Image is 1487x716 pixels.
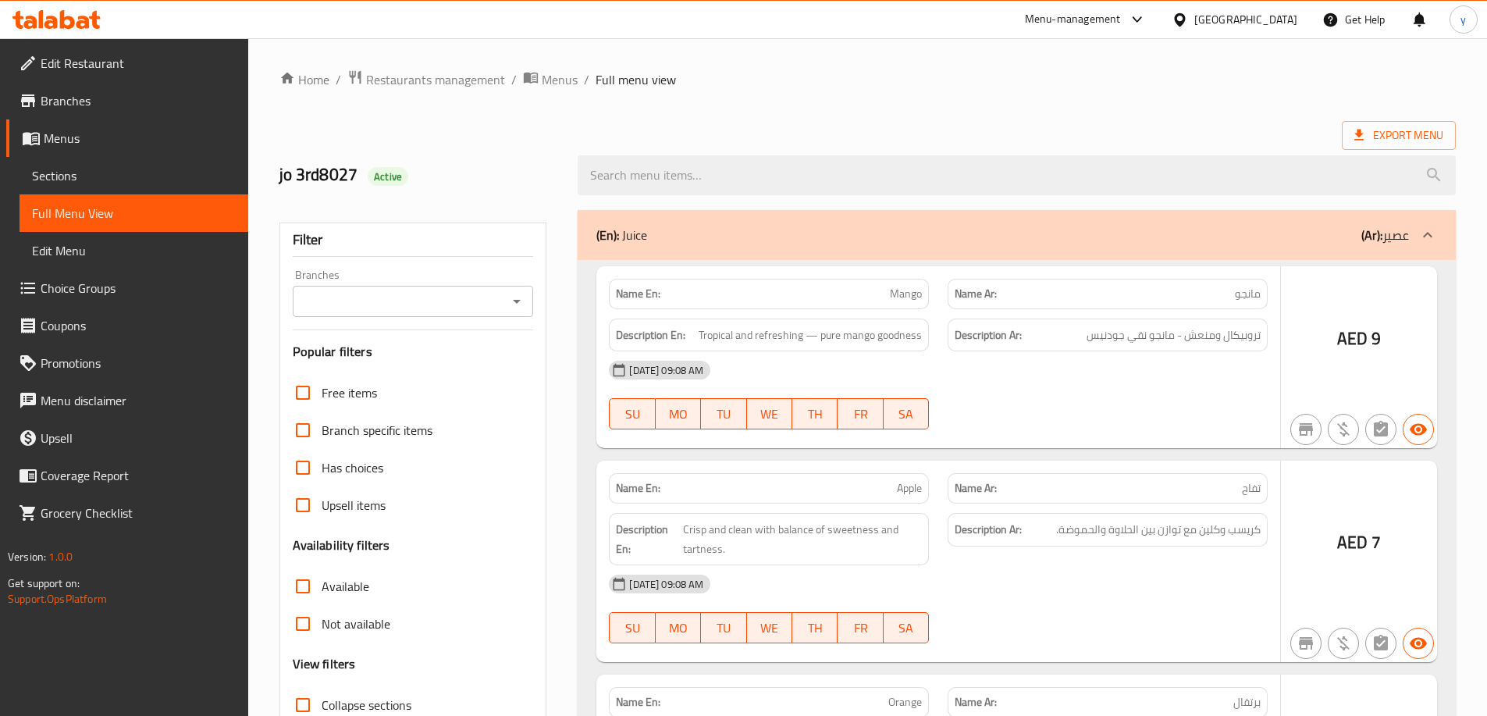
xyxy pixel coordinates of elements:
div: Menu-management [1025,10,1121,29]
span: Export Menu [1342,121,1456,150]
span: Collapse sections [322,696,411,714]
div: Active [368,167,408,186]
span: TU [707,617,740,639]
a: Menu disclaimer [6,382,248,419]
span: مانجو [1235,286,1261,302]
span: Orange [888,694,922,711]
span: FR [844,403,877,426]
span: Menus [44,129,236,148]
span: تفاح [1242,480,1261,497]
button: FR [838,398,883,429]
span: Available [322,577,369,596]
div: Filter [293,223,534,257]
span: 1.0.0 [48,547,73,567]
strong: Description En: [616,326,685,345]
span: Active [368,169,408,184]
button: TU [701,398,746,429]
span: WE [753,617,786,639]
li: / [336,70,341,89]
strong: Name En: [616,286,660,302]
span: Grocery Checklist [41,504,236,522]
span: TH [799,403,831,426]
span: Free items [322,383,377,402]
button: SA [884,612,929,643]
span: Tropical and refreshing — pure mango goodness [699,326,922,345]
span: Coverage Report [41,466,236,485]
li: / [511,70,517,89]
button: MO [656,612,701,643]
span: SU [616,403,649,426]
span: y [1460,11,1466,28]
span: Sections [32,166,236,185]
a: Support.OpsPlatform [8,589,107,609]
span: كريسب وكلين مع توازن بين الحلاوة والحموضة. [1056,520,1261,540]
h3: View filters [293,655,356,673]
button: SU [609,612,655,643]
button: Not branch specific item [1290,414,1322,445]
a: Home [279,70,329,89]
span: FR [844,617,877,639]
span: Apple [897,480,922,497]
a: Choice Groups [6,269,248,307]
span: Choice Groups [41,279,236,297]
span: Mango [890,286,922,302]
button: Available [1403,414,1434,445]
button: TH [792,612,838,643]
a: Menus [6,119,248,157]
span: SA [890,403,923,426]
div: (En): Juice(Ar):عصير [578,210,1456,260]
span: AED [1337,323,1368,354]
strong: Description En: [616,520,680,558]
a: Coverage Report [6,457,248,494]
button: SU [609,398,655,429]
span: Branch specific items [322,421,432,440]
button: SA [884,398,929,429]
button: TU [701,612,746,643]
button: TH [792,398,838,429]
button: Not has choices [1365,414,1396,445]
input: search [578,155,1456,195]
span: Branches [41,91,236,110]
span: Menus [542,70,578,89]
li: / [584,70,589,89]
nav: breadcrumb [279,69,1456,90]
span: برتقال [1233,694,1261,711]
button: WE [747,612,792,643]
span: MO [662,403,695,426]
span: Full menu view [596,70,676,89]
span: TU [707,403,740,426]
span: 9 [1371,323,1381,354]
span: 7 [1371,527,1381,557]
span: MO [662,617,695,639]
a: Branches [6,82,248,119]
b: (Ar): [1361,223,1382,247]
span: [DATE] 09:08 AM [623,363,710,378]
strong: Description Ar: [955,326,1022,345]
span: AED [1337,527,1368,557]
a: Restaurants management [347,69,505,90]
span: SU [616,617,649,639]
strong: Name Ar: [955,694,997,711]
strong: Name Ar: [955,286,997,302]
b: (En): [596,223,619,247]
a: Promotions [6,344,248,382]
span: Full Menu View [32,204,236,223]
a: Sections [20,157,248,194]
span: Has choices [322,458,383,477]
a: Menus [523,69,578,90]
span: Not available [322,614,390,633]
span: Menu disclaimer [41,391,236,410]
div: [GEOGRAPHIC_DATA] [1194,11,1297,28]
p: عصير [1361,226,1409,244]
h2: jo 3rd8027 [279,163,560,187]
a: Full Menu View [20,194,248,232]
span: TH [799,617,831,639]
span: Promotions [41,354,236,372]
a: Edit Menu [20,232,248,269]
span: Coupons [41,316,236,335]
h3: Popular filters [293,343,534,361]
span: تروبيكال ومنعش - مانجو نقي جودنيس [1087,326,1261,345]
span: Export Menu [1354,126,1443,145]
button: WE [747,398,792,429]
button: Not branch specific item [1290,628,1322,659]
